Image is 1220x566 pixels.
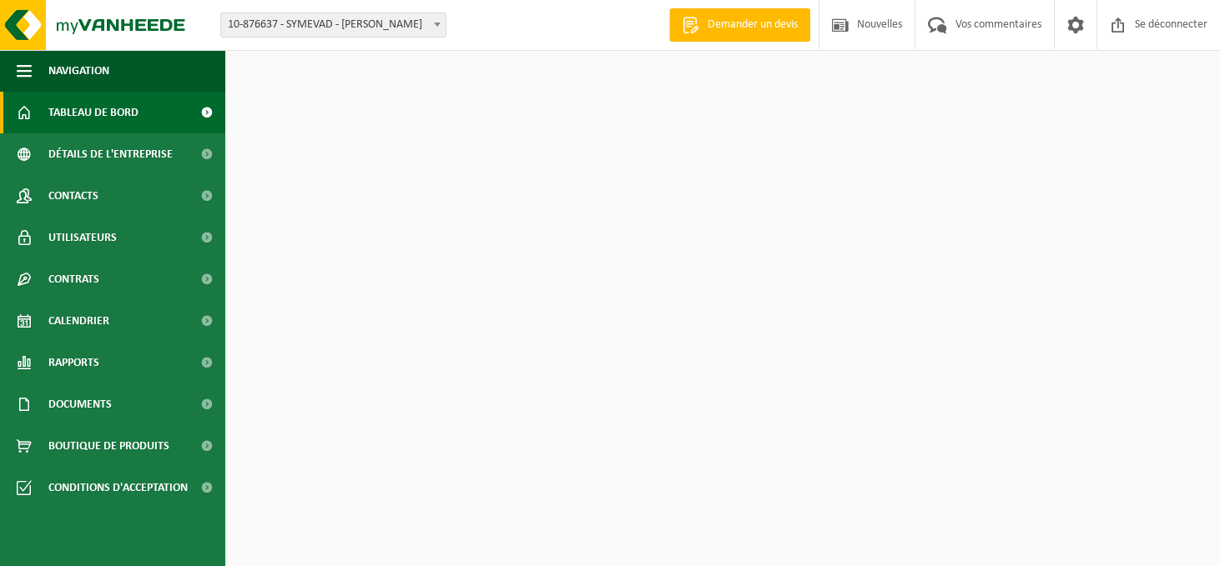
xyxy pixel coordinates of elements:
span: 10-876637 - SYMEVAD - EVIN MALMAISON [221,13,446,37]
font: 10-876637 - SYMEVAD - [PERSON_NAME] [228,18,422,31]
font: Contacts [48,190,98,203]
font: Nouvelles [857,18,902,31]
font: Calendrier [48,315,109,328]
font: Rapports [48,357,99,369]
font: Se déconnecter [1135,18,1207,31]
font: Tableau de bord [48,107,139,119]
font: Utilisateurs [48,232,117,244]
font: Documents [48,398,112,411]
font: Contrats [48,273,99,286]
font: Demander un devis [708,18,798,31]
span: 10-876637 - SYMEVAD - EVIN MALMAISON [220,13,446,38]
font: Vos commentaires [955,18,1041,31]
font: Boutique de produits [48,440,169,453]
a: Demander un devis [669,8,810,42]
font: Conditions d'acceptation [48,482,188,494]
font: Navigation [48,65,109,78]
font: Détails de l'entreprise [48,148,173,161]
